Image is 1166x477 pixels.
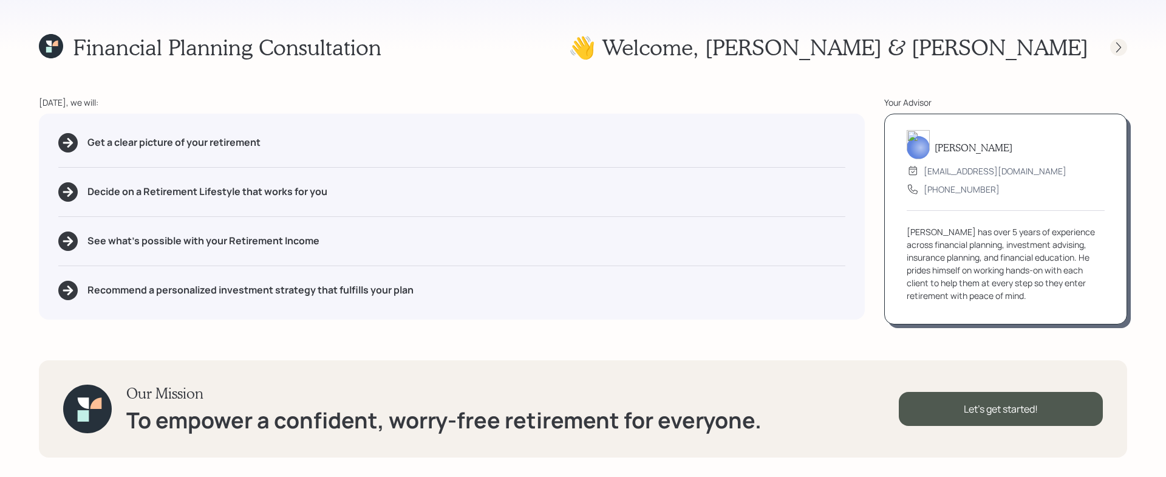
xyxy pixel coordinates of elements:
[907,225,1105,302] div: [PERSON_NAME] has over 5 years of experience across financial planning, investment advising, insu...
[884,96,1127,109] div: Your Advisor
[87,186,327,197] h5: Decide on a Retirement Lifestyle that works for you
[73,34,381,60] h1: Financial Planning Consultation
[935,142,1012,153] h5: [PERSON_NAME]
[924,165,1066,177] div: [EMAIL_ADDRESS][DOMAIN_NAME]
[87,235,319,247] h5: See what's possible with your Retirement Income
[924,183,1000,196] div: [PHONE_NUMBER]
[907,130,930,159] img: michael-russo-headshot.png
[568,34,1088,60] h1: 👋 Welcome , [PERSON_NAME] & [PERSON_NAME]
[126,407,762,433] h1: To empower a confident, worry-free retirement for everyone.
[87,284,414,296] h5: Recommend a personalized investment strategy that fulfills your plan
[87,137,261,148] h5: Get a clear picture of your retirement
[126,385,762,402] h3: Our Mission
[39,96,865,109] div: [DATE], we will:
[899,392,1103,426] div: Let's get started!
